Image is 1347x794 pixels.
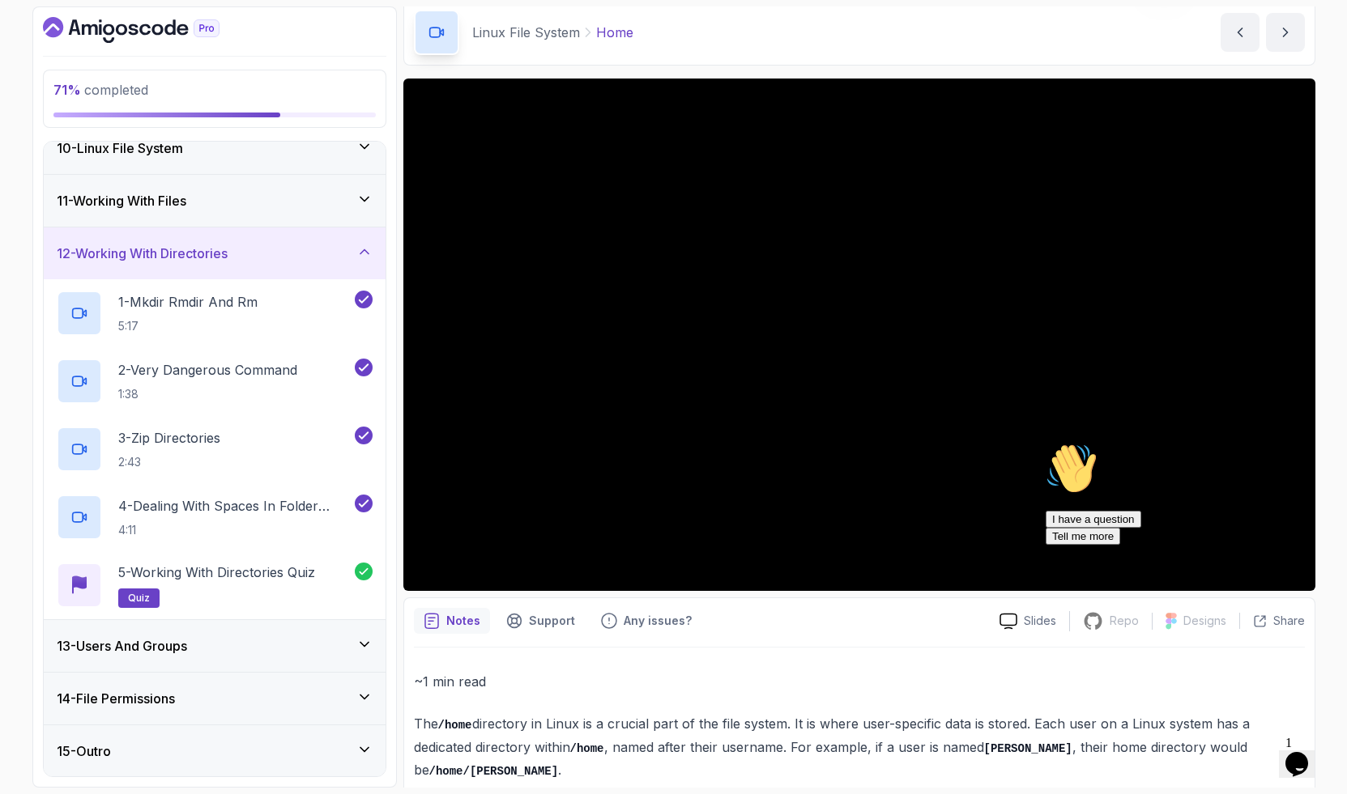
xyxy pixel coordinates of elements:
[57,636,187,656] h3: 13 - Users And Groups
[570,742,604,755] code: /home
[57,359,373,404] button: 2-Very Dangerous Command1:38
[44,620,386,672] button: 13-Users And Groups
[6,49,160,61] span: Hi! How can we help?
[118,563,315,582] p: 5 - Working with Directories Quiz
[57,291,373,336] button: 1-Mkdir Rmdir And Rm5:17
[6,6,58,58] img: :wave:
[1024,613,1056,629] p: Slides
[57,138,183,158] h3: 10 - Linux File System
[596,23,633,42] p: Home
[118,522,352,538] p: 4:11
[429,765,559,778] code: /home/[PERSON_NAME]
[414,712,1305,782] p: The directory in Linux is a crucial part of the file system. It is where user-specific data is st...
[1039,436,1331,721] iframe: chat widget
[53,82,148,98] span: completed
[118,292,258,312] p: 1 - Mkdir Rmdir And Rm
[44,122,386,174] button: 10-Linux File System
[44,175,386,227] button: 11-Working With Files
[118,360,297,380] p: 2 - Very Dangerous Command
[984,742,1072,755] code: [PERSON_NAME]
[624,613,692,629] p: Any issues?
[118,318,258,334] p: 5:17
[1266,13,1305,52] button: next content
[414,608,490,634] button: notes button
[1279,729,1331,778] iframe: chat widget
[57,563,373,608] button: 5-Working with Directories Quizquiz
[44,227,386,279] button: 12-Working With Directories
[57,741,111,761] h3: 15 - Outro
[57,689,175,708] h3: 14 - File Permissions
[57,244,228,263] h3: 12 - Working With Directories
[57,495,373,540] button: 4-Dealing With Spaces In Folder Names4:11
[118,386,297,402] p: 1:38
[57,427,373,472] button: 3-Zip Directories2:43
[6,6,298,108] div: 👋Hi! How can we help?I have a questionTell me more
[118,454,220,470] p: 2:43
[43,17,257,43] a: Dashboard
[497,608,585,634] button: Support button
[446,613,480,629] p: Notes
[1221,13,1260,52] button: previous content
[53,82,81,98] span: 71 %
[44,673,386,724] button: 14-File Permissions
[591,608,701,634] button: Feedback button
[403,79,1315,591] iframe: 6 - home
[529,613,575,629] p: Support
[57,191,186,210] h3: 11 - Working With Files
[128,592,150,605] span: quiz
[118,428,220,448] p: 3 - Zip Directories
[6,91,81,108] button: Tell me more
[6,74,102,91] button: I have a question
[414,670,1305,693] p: ~1 min read
[44,725,386,777] button: 15-Outro
[438,719,472,732] code: /home
[118,496,352,516] p: 4 - Dealing With Spaces In Folder Names
[987,613,1069,630] a: Slides
[472,23,580,42] p: Linux File System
